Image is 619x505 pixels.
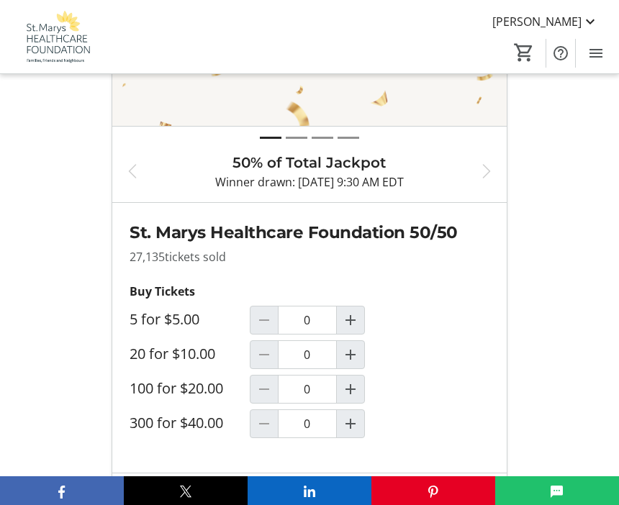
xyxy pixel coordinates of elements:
button: SMS [495,476,619,505]
button: LinkedIn [248,476,371,505]
button: Pinterest [371,476,495,505]
button: Draw 1 [260,129,281,146]
button: Increment by one [337,341,364,368]
button: Draw 4 [338,129,359,146]
label: 100 for $20.00 [130,380,223,397]
button: [PERSON_NAME] [481,10,610,33]
button: Draw 3 [312,129,333,146]
button: Cart [511,40,537,65]
button: Increment by one [337,376,364,403]
h3: 50% of Total Jackpot [153,152,466,173]
span: [PERSON_NAME] [492,13,582,30]
button: Menu [582,39,610,68]
p: 27,135 tickets sold [130,248,489,265]
p: Winner drawn: [DATE] 9:30 AM EDT [153,173,466,191]
label: 20 for $10.00 [130,345,215,363]
strong: Buy Tickets [130,283,195,299]
img: St. Marys Healthcare Foundation's Logo [9,10,104,64]
button: Help [546,39,575,68]
button: Increment by one [337,410,364,437]
label: 300 for $40.00 [130,414,223,432]
label: 5 for $5.00 [130,311,199,328]
button: Draw 2 [286,129,307,146]
h2: St. Marys Healthcare Foundation 50/50 [130,220,489,245]
button: X [124,476,248,505]
button: Increment by one [337,306,364,334]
